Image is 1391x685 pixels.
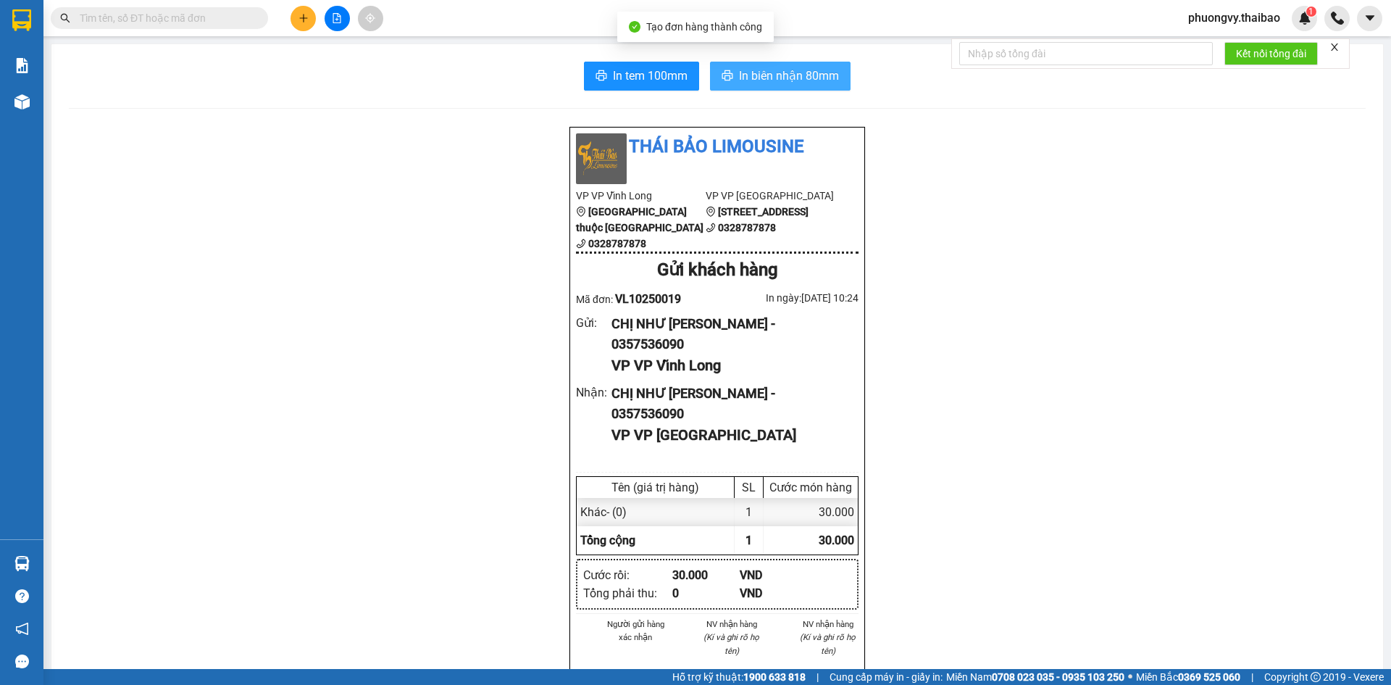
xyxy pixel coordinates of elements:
[576,206,703,233] b: [GEOGRAPHIC_DATA] thuộc [GEOGRAPHIC_DATA]
[1178,671,1240,683] strong: 0369 525 060
[740,566,807,584] div: VND
[611,383,847,425] div: CHỊ NHƯ [PERSON_NAME] - 0357536090
[1177,9,1292,27] span: phuongvy.thaibao
[718,206,809,217] b: [STREET_ADDRESS]
[576,133,859,161] li: Thái Bảo Limousine
[576,383,611,402] div: Nhận :
[576,188,706,204] li: VP VP Vĩnh Long
[583,584,672,602] div: Tổng phải thu :
[576,290,717,308] div: Mã đơn:
[80,10,251,26] input: Tìm tên, số ĐT hoặc mã đơn
[703,632,759,655] i: (Kí và ghi rõ họ tên)
[735,498,764,526] div: 1
[1136,669,1240,685] span: Miền Bắc
[298,13,309,23] span: plus
[710,62,851,91] button: printerIn biên nhận 80mm
[596,70,607,83] span: printer
[1298,12,1311,25] img: icon-new-feature
[580,481,730,494] div: Tên (giá trị hàng)
[959,42,1213,65] input: Nhập số tổng đài
[583,566,672,584] div: Cước rồi :
[15,655,29,668] span: message
[605,618,667,644] li: Người gửi hàng xác nhận
[291,6,316,31] button: plus
[325,6,350,31] button: file-add
[722,70,733,83] span: printer
[745,534,752,547] span: 1
[701,618,763,631] li: NV nhận hàng
[611,354,847,377] div: VP VP Vĩnh Long
[12,9,31,31] img: logo-vxr
[358,6,383,31] button: aim
[1311,672,1321,682] span: copyright
[706,188,835,204] li: VP VP [GEOGRAPHIC_DATA]
[1357,6,1382,31] button: caret-down
[1329,42,1340,52] span: close
[718,222,776,233] b: 0328787878
[1363,12,1377,25] span: caret-down
[15,622,29,636] span: notification
[816,669,819,685] span: |
[613,67,688,85] span: In tem 100mm
[672,566,740,584] div: 30.000
[672,584,740,602] div: 0
[588,238,646,249] b: 0328787878
[14,556,30,571] img: warehouse-icon
[611,424,847,447] div: VP VP [GEOGRAPHIC_DATA]
[1308,7,1313,17] span: 1
[332,13,342,23] span: file-add
[1251,669,1253,685] span: |
[946,669,1124,685] span: Miền Nam
[738,481,759,494] div: SL
[992,671,1124,683] strong: 0708 023 035 - 0935 103 250
[365,13,375,23] span: aim
[672,669,806,685] span: Hỗ trợ kỹ thuật:
[576,207,586,217] span: environment
[800,632,856,655] i: (Kí và ghi rõ họ tên)
[60,13,70,23] span: search
[739,67,839,85] span: In biên nhận 80mm
[767,481,854,494] div: Cước món hàng
[584,62,699,91] button: printerIn tem 100mm
[717,290,859,306] div: In ngày: [DATE] 10:24
[629,21,640,33] span: check-circle
[14,58,30,73] img: solution-icon
[819,534,854,547] span: 30.000
[611,314,847,355] div: CHỊ NHƯ [PERSON_NAME] - 0357536090
[797,618,859,631] li: NV nhận hàng
[15,589,29,603] span: question-circle
[580,505,627,519] span: Khác - (0)
[740,584,807,602] div: VND
[706,223,716,233] span: phone
[764,498,858,526] div: 30.000
[646,21,762,33] span: Tạo đơn hàng thành công
[1331,12,1344,25] img: phone-icon
[576,257,859,284] div: Gửi khách hàng
[576,314,611,332] div: Gửi :
[1128,674,1132,680] span: ⚪️
[1224,42,1318,65] button: Kết nối tổng đài
[615,292,681,306] span: VL10250019
[706,207,716,217] span: environment
[576,133,627,184] img: logo.jpg
[580,534,635,547] span: Tổng cộng
[576,238,586,249] span: phone
[14,94,30,109] img: warehouse-icon
[1236,46,1306,62] span: Kết nối tổng đài
[743,671,806,683] strong: 1900 633 818
[1306,7,1316,17] sup: 1
[830,669,943,685] span: Cung cấp máy in - giấy in:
